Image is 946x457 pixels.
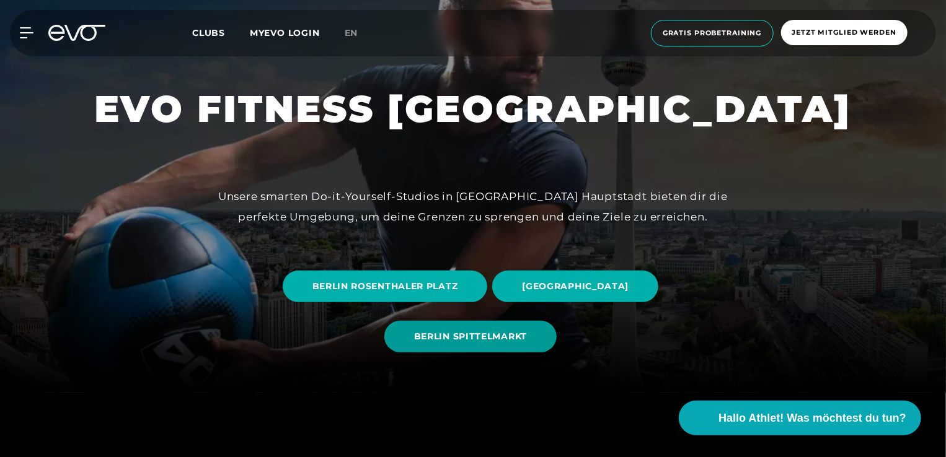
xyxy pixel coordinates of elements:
span: [GEOGRAPHIC_DATA] [522,280,629,293]
a: Jetzt Mitglied werden [777,20,911,46]
a: Gratis Probetraining [647,20,777,46]
span: Gratis Probetraining [663,28,762,38]
span: BERLIN ROSENTHALER PLATZ [312,280,458,293]
span: BERLIN SPITTELMARKT [414,330,527,343]
div: Unsere smarten Do-it-Yourself-Studios in [GEOGRAPHIC_DATA] Hauptstadt bieten dir die perfekte Umg... [194,186,752,227]
span: Jetzt Mitglied werden [792,27,896,38]
a: MYEVO LOGIN [250,27,320,38]
a: en [345,26,373,40]
a: BERLIN SPITTELMARKT [384,311,562,362]
a: BERLIN ROSENTHALER PLATZ [283,261,493,311]
h1: EVO FITNESS [GEOGRAPHIC_DATA] [95,85,852,133]
span: Clubs [192,27,225,38]
span: Hallo Athlet! Was möchtest du tun? [718,410,906,427]
button: Hallo Athlet! Was möchtest du tun? [679,401,921,435]
a: Clubs [192,27,250,38]
a: [GEOGRAPHIC_DATA] [492,261,663,311]
span: en [345,27,358,38]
